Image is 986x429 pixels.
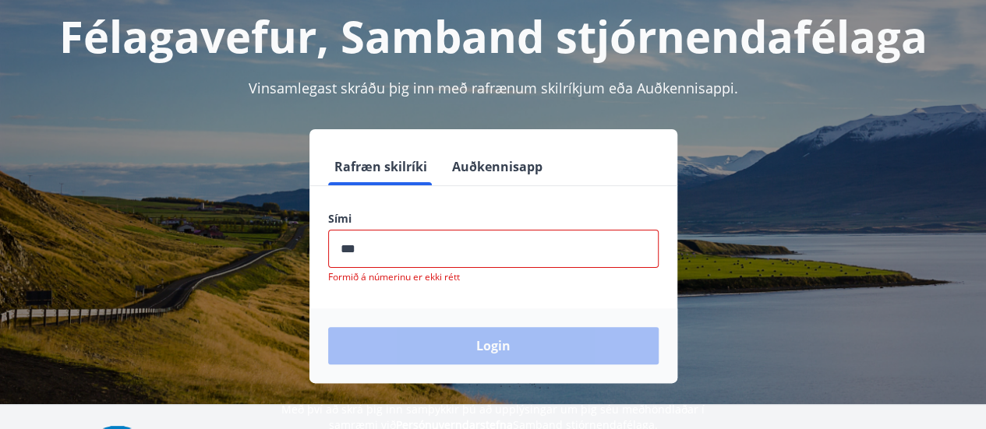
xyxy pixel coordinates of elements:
button: Rafræn skilríki [328,148,433,185]
label: Sími [328,211,659,227]
button: Auðkennisapp [446,148,549,185]
span: Vinsamlegast skráðu þig inn með rafrænum skilríkjum eða Auðkennisappi. [249,79,738,97]
h1: Félagavefur, Samband stjórnendafélaga [19,6,967,65]
p: Formið á númerinu er ekki rétt [328,271,659,283]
